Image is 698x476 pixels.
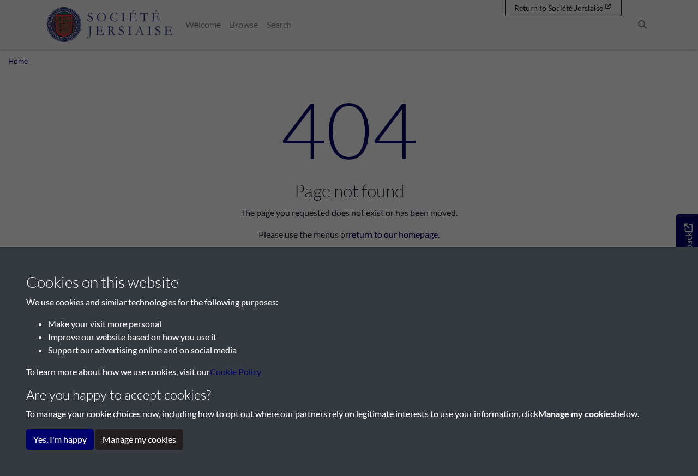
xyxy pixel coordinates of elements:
[95,429,183,450] button: Manage my cookies
[48,317,672,330] li: Make your visit more personal
[26,365,672,378] p: To learn more about how we use cookies, visit our
[538,408,615,419] strong: Manage my cookies
[26,407,672,420] p: To manage your cookie choices now, including how to opt out where our partners rely on legitimate...
[26,387,672,403] h4: Are you happy to accept cookies?
[26,429,94,450] button: Yes, I'm happy
[210,366,261,377] a: learn more about cookies
[26,273,672,292] h3: Cookies on this website
[26,296,672,309] p: We use cookies and similar technologies for the following purposes:
[48,330,672,344] li: Improve our website based on how you use it
[48,344,672,357] li: Support our advertising online and on social media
